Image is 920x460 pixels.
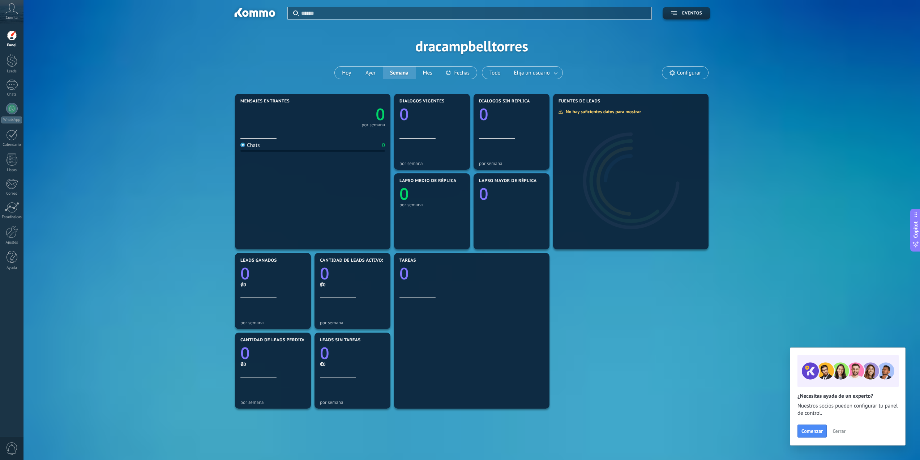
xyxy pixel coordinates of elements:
[240,142,260,149] div: Chats
[829,426,849,436] button: Cerrar
[1,69,22,74] div: Leads
[801,429,823,434] span: Comenzar
[240,338,309,343] span: Cantidad de leads perdidos
[399,178,457,183] span: Lapso medio de réplica
[383,67,416,79] button: Semana
[912,221,919,238] span: Copilot
[320,400,385,405] div: por semana
[1,191,22,196] div: Correo
[399,202,465,207] div: por semana
[479,183,488,205] text: 0
[320,342,385,364] a: 0
[240,342,305,364] a: 0
[1,92,22,97] div: Chats
[320,320,385,325] div: por semana
[1,215,22,220] div: Estadísticas
[1,240,22,245] div: Ajustes
[682,11,702,16] span: Eventos
[320,338,360,343] span: Leads sin tareas
[482,67,508,79] button: Todo
[439,67,476,79] button: Fechas
[6,16,18,20] span: Cuenta
[382,142,385,149] div: 0
[1,266,22,270] div: Ayuda
[479,103,488,125] text: 0
[358,67,383,79] button: Ayer
[399,99,445,104] span: Diálogos vigentes
[313,103,385,125] a: 0
[361,123,385,127] div: por semana
[240,361,305,367] div: ₡0
[320,282,385,288] div: ₡0
[399,103,409,125] text: 0
[240,400,305,405] div: por semana
[399,161,465,166] div: por semana
[376,103,385,125] text: 0
[240,143,245,147] img: Chats
[399,183,409,205] text: 0
[335,67,358,79] button: Hoy
[320,262,385,284] a: 0
[559,99,600,104] span: Fuentes de leads
[320,258,385,263] span: Cantidad de leads activos
[797,393,898,400] h2: ¿Necesitas ayuda de un experto?
[1,117,22,123] div: WhatsApp
[320,342,329,364] text: 0
[240,262,305,284] a: 0
[513,68,551,78] span: Elija un usuario
[797,425,827,438] button: Comenzar
[240,258,277,263] span: Leads ganados
[320,361,385,367] div: ₡0
[416,67,440,79] button: Mes
[320,262,329,284] text: 0
[663,7,710,20] button: Eventos
[399,262,544,284] a: 0
[399,262,409,284] text: 0
[1,43,22,48] div: Panel
[1,143,22,147] div: Calendario
[479,178,536,183] span: Lapso mayor de réplica
[240,342,250,364] text: 0
[558,109,646,115] div: No hay suficientes datos para mostrar
[508,67,562,79] button: Elija un usuario
[240,282,305,288] div: ₡0
[479,99,530,104] span: Diálogos sin réplica
[797,402,898,417] span: Nuestros socios pueden configurar tu panel de control.
[1,168,22,173] div: Listas
[833,429,846,434] span: Cerrar
[240,99,290,104] span: Mensajes entrantes
[399,258,416,263] span: Tareas
[240,320,305,325] div: por semana
[240,262,250,284] text: 0
[677,70,701,76] span: Configurar
[479,161,544,166] div: por semana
